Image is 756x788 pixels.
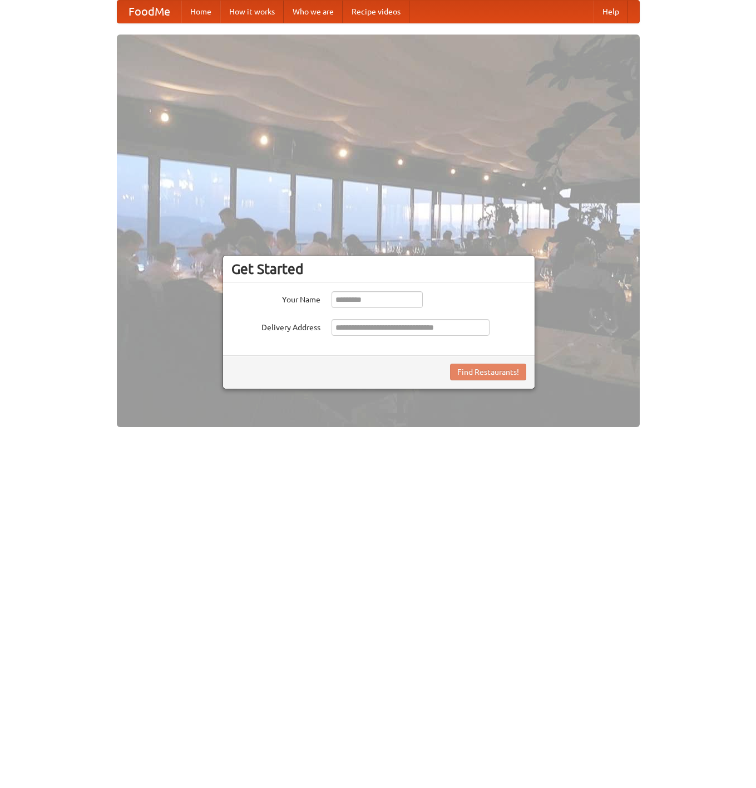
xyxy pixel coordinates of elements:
[594,1,628,23] a: Help
[284,1,343,23] a: Who we are
[450,364,526,380] button: Find Restaurants!
[231,291,320,305] label: Your Name
[343,1,409,23] a: Recipe videos
[231,261,526,277] h3: Get Started
[220,1,284,23] a: How it works
[231,319,320,333] label: Delivery Address
[181,1,220,23] a: Home
[117,1,181,23] a: FoodMe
